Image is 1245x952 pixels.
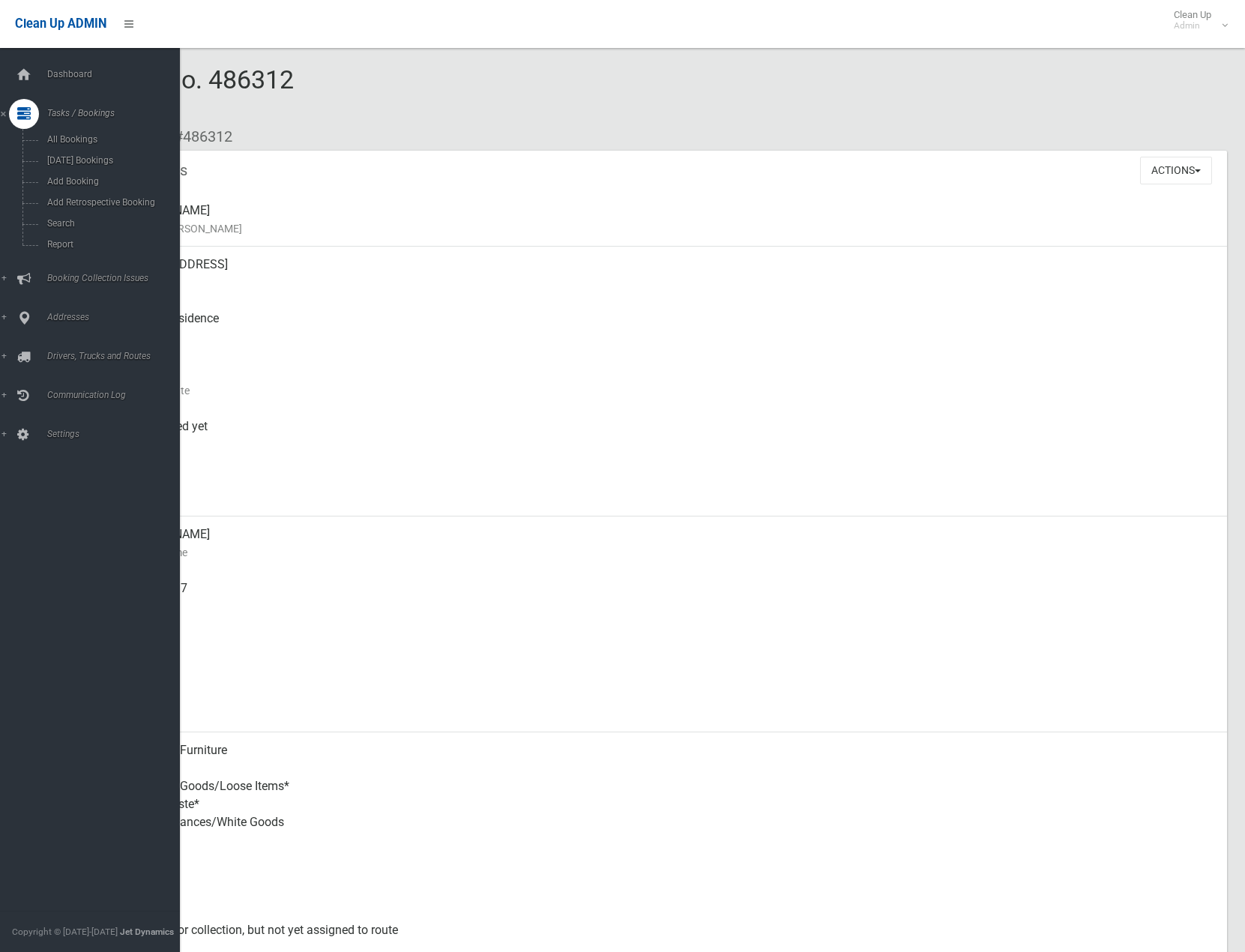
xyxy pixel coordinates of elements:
div: None given [120,624,1215,678]
small: Address [120,274,1215,292]
div: Front of Residence [120,301,1215,355]
div: [PERSON_NAME] [120,516,1215,570]
span: Clean Up [1166,9,1226,31]
span: Report [43,239,178,250]
div: [DATE] [120,463,1215,516]
div: No [120,858,1215,912]
span: Booking No. 486312 [66,64,294,123]
div: None given [120,678,1215,732]
span: Add Retrospective Booking [43,197,178,208]
li: #486312 [163,123,232,151]
span: Copyright © [DATE]-[DATE] [12,927,118,937]
small: Zone [120,489,1215,507]
span: Search [43,218,178,229]
span: Clean Up ADMIN [15,16,106,31]
span: Add Booking [43,176,178,187]
span: Tasks / Bookings [43,108,191,118]
small: Mobile [120,597,1215,615]
span: Communication Log [43,390,191,400]
small: Email [120,705,1215,723]
small: Oversized [120,885,1215,903]
span: Dashboard [43,69,191,79]
div: 0475406197 [120,570,1215,624]
small: Contact Name [120,543,1215,561]
small: Landline [120,651,1215,669]
div: [DATE] [120,355,1215,409]
span: Settings [43,429,191,439]
div: Household Furniture Electronics Household Goods/Loose Items* Garden Waste* Metal Appliances/White... [120,732,1215,858]
span: Booking Collection Issues [43,273,191,283]
span: [DATE] Bookings [43,155,178,166]
small: Collection Date [120,382,1215,400]
div: [STREET_ADDRESS] [120,247,1215,301]
small: Collected At [120,436,1215,454]
small: Name of [PERSON_NAME] [120,220,1215,238]
small: Admin [1174,20,1211,31]
span: Addresses [43,312,191,322]
div: [PERSON_NAME] [120,193,1215,247]
small: Items [120,831,1215,849]
strong: Jet Dynamics [120,927,174,937]
span: All Bookings [43,134,178,145]
div: Not collected yet [120,409,1215,463]
span: Drivers, Trucks and Routes [43,351,191,361]
small: Pickup Point [120,328,1215,346]
button: Actions [1140,157,1212,184]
